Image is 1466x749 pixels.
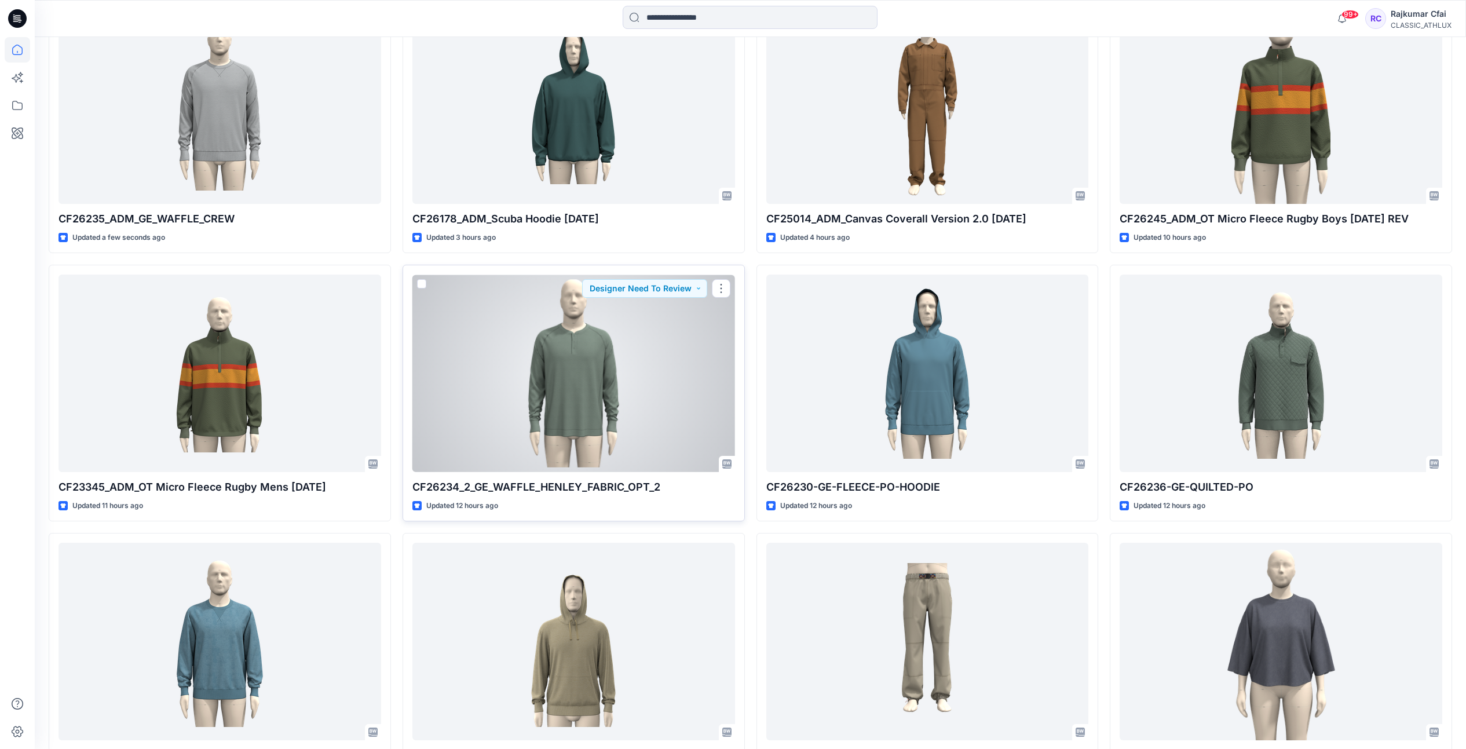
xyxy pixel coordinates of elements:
p: Updated 12 hours ago [426,500,498,512]
p: CF26234_2_GE_WAFFLE_HENLEY_FABRIC_OPT_2 [412,479,735,495]
p: Updated 12 hours ago [1134,500,1205,512]
span: 99+ [1341,10,1359,19]
a: CF26236-GE-QUILTED-PO [1120,275,1442,472]
p: CF26178_ADM_Scuba Hoodie [DATE] [412,211,735,227]
a: CF26231_GE_FLEECE_CREW [59,543,381,740]
p: CF26230-GE-FLEECE-PO-HOODIE [766,479,1089,495]
p: Updated 11 hours ago [72,500,143,512]
p: Updated 12 hours ago [780,500,852,512]
a: CF26230-GE-FLEECE-PO-HOODIE [766,275,1089,472]
div: CLASSIC_ATHLUX [1391,21,1452,30]
a: CF26186_ADM_WASHED_FR_TERRY_OVERSIZED_TEE [1120,543,1442,740]
p: CF26245_ADM_OT Micro Fleece Rugby Boys [DATE] REV [1120,211,1442,227]
p: CF26235_ADM_GE_WAFFLE_CREW [59,211,381,227]
a: CF26162_GE_WAFFLE_PO_HOODIE [412,543,735,740]
a: CF26234_2_GE_WAFFLE_HENLEY_FABRIC_OPT_2 [412,275,735,472]
a: CF26245_ADM_OT Micro Fleece Rugby Boys 06OCT25 REV [1120,6,1442,204]
p: Updated a few seconds ago [72,232,165,244]
p: CF23345_ADM_OT Micro Fleece Rugby Mens [DATE] [59,479,381,495]
a: CF23345_ADM_OT Micro Fleece Rugby Mens 05OCT25 [59,275,381,472]
p: Updated 3 hours ago [426,232,496,244]
p: CF26236-GE-QUILTED-PO [1120,479,1442,495]
p: Updated 4 hours ago [780,232,850,244]
p: Updated 10 hours ago [1134,232,1206,244]
a: CF26178_ADM_Scuba Hoodie 04OCT25 [412,6,735,204]
div: Rajkumar Cfai [1391,7,1452,21]
p: CF25014_ADM_Canvas Coverall Version 2.0 [DATE] [766,211,1089,227]
div: RC [1365,8,1386,29]
a: CF26235_ADM_GE_WAFFLE_CREW [59,6,381,204]
a: CF26233_ADM_OT Hike Pant 06OCT25 [766,543,1089,740]
a: CF25014_ADM_Canvas Coverall Version 2.0 06OCT25 [766,6,1089,204]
